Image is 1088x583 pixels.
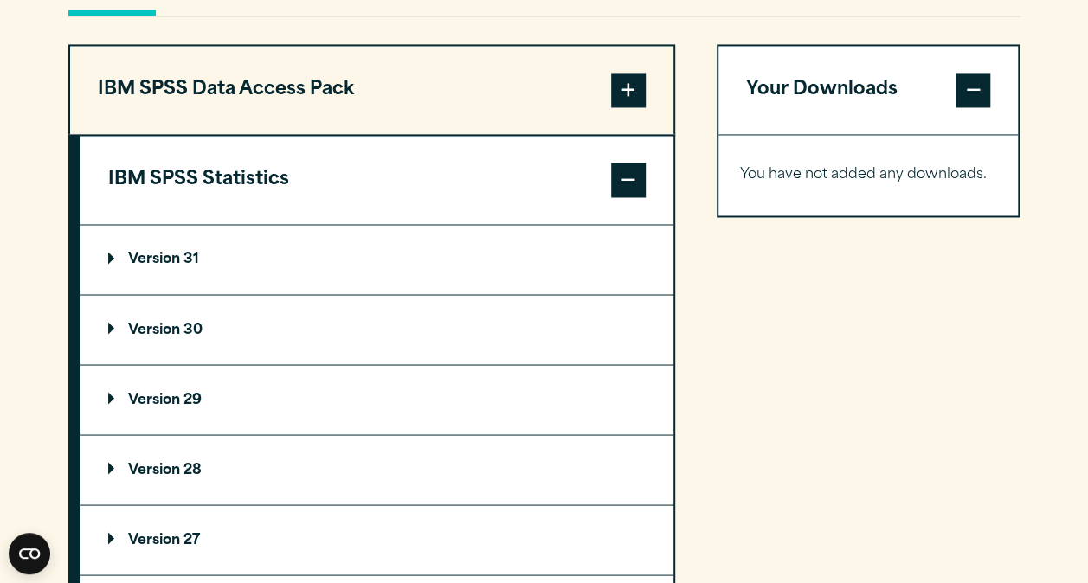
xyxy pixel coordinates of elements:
p: Version 27 [108,533,200,547]
div: Your Downloads [718,134,1019,215]
summary: Version 28 [80,435,673,504]
p: You have not added any downloads. [740,163,997,188]
summary: Version 30 [80,295,673,364]
button: IBM SPSS Statistics [80,136,673,224]
summary: Version 27 [80,505,673,574]
button: Your Downloads [718,46,1019,134]
button: IBM SPSS Data Access Pack [70,46,673,134]
button: Open CMP widget [9,533,50,574]
p: Version 28 [108,463,202,477]
p: Version 31 [108,253,199,266]
p: Version 30 [108,323,203,336]
summary: Version 29 [80,365,673,434]
p: Version 29 [108,393,202,407]
summary: Version 31 [80,225,673,294]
